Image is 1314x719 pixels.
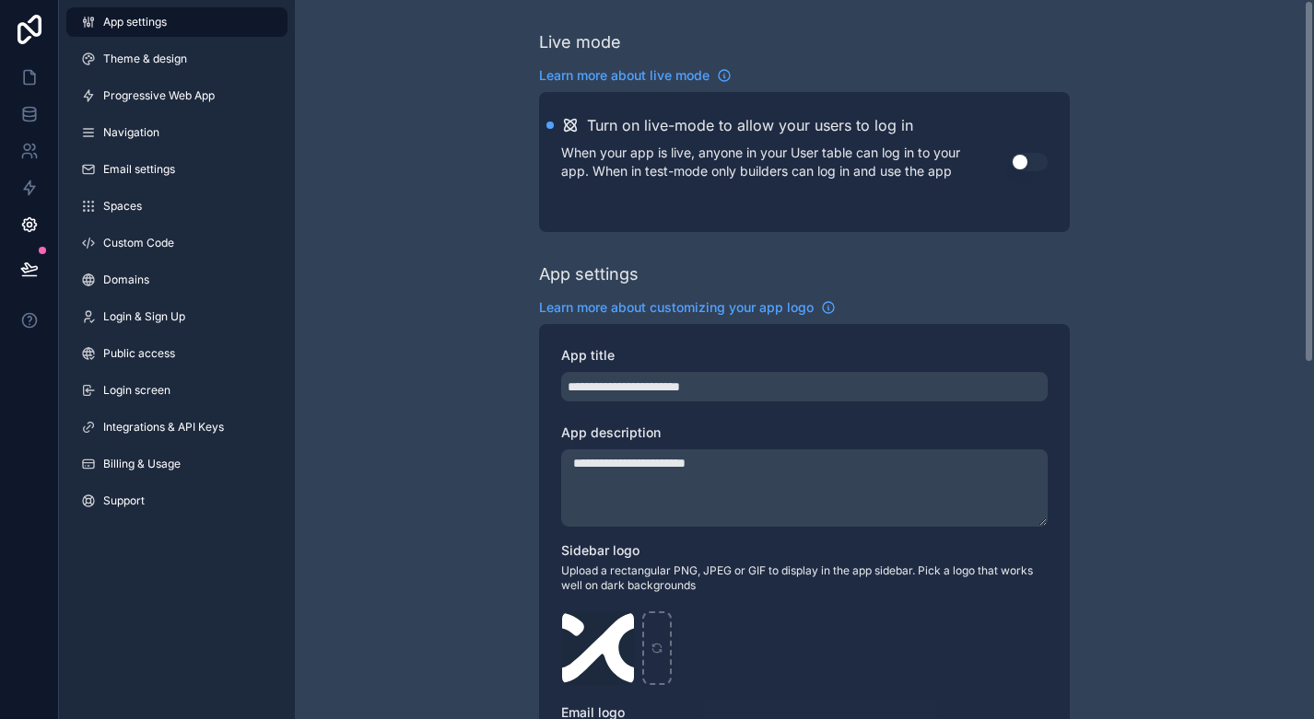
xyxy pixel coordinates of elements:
a: Learn more about customizing your app logo [539,298,836,317]
span: Learn more about customizing your app logo [539,298,814,317]
span: Public access [103,346,175,361]
span: Integrations & API Keys [103,420,224,435]
span: Progressive Web App [103,88,215,103]
a: Public access [66,339,287,368]
a: Integrations & API Keys [66,412,287,442]
span: Login & Sign Up [103,309,185,324]
a: Login screen [66,376,287,405]
a: Custom Code [66,228,287,258]
span: App title [561,347,615,363]
p: When your app is live, anyone in your User table can log in to your app. When in test-mode only b... [561,144,1011,180]
div: Live mode [539,29,621,55]
a: Email settings [66,155,287,184]
span: Billing & Usage [103,457,181,471]
a: Login & Sign Up [66,302,287,331]
a: Navigation [66,118,287,147]
span: Navigation [103,125,159,140]
a: Learn more about live mode [539,66,732,85]
span: Upload a rectangular PNG, JPEG or GIF to display in the app sidebar. Pick a logo that works well ... [561,563,1048,593]
a: Billing & Usage [66,449,287,479]
a: Support [66,486,287,516]
h2: Turn on live-mode to allow your users to log in [587,114,913,136]
a: Spaces [66,191,287,221]
span: Theme & design [103,52,187,66]
span: Login screen [103,383,170,398]
span: Learn more about live mode [539,66,710,85]
a: Progressive Web App [66,81,287,110]
span: Sidebar logo [561,542,639,558]
span: Support [103,493,145,508]
span: Email settings [103,162,175,177]
span: App description [561,424,661,440]
span: App settings [103,15,167,29]
span: Custom Code [103,236,174,250]
a: Theme & design [66,44,287,74]
span: Domains [103,273,149,287]
span: Spaces [103,199,142,214]
a: App settings [66,7,287,37]
div: App settings [539,261,639,287]
a: Domains [66,265,287,295]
